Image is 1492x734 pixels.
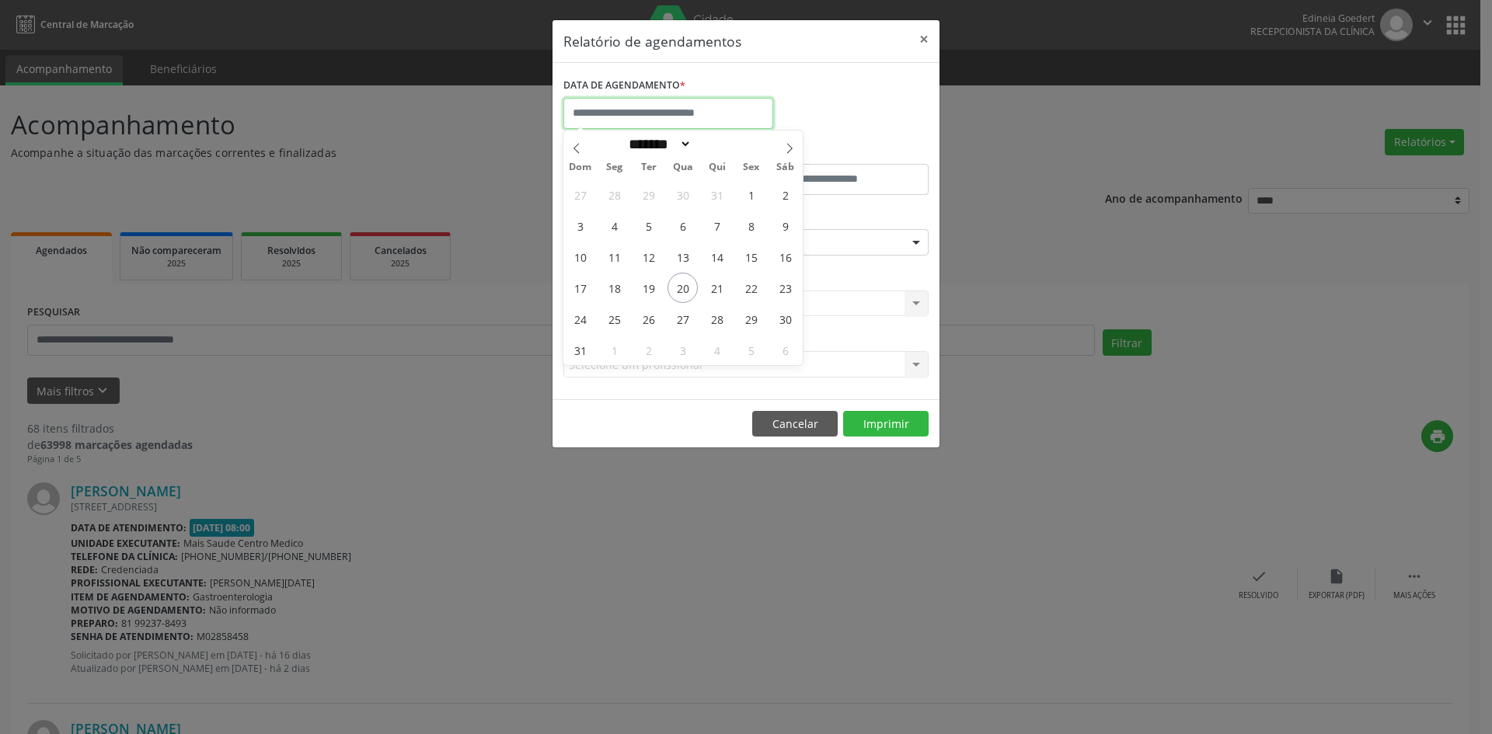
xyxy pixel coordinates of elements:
span: Agosto 17, 2025 [565,273,595,303]
span: Qua [666,162,700,172]
span: Agosto 16, 2025 [770,242,800,272]
span: Julho 30, 2025 [668,179,698,210]
span: Agosto 28, 2025 [702,304,732,334]
button: Close [908,20,939,58]
span: Julho 29, 2025 [633,179,664,210]
span: Setembro 6, 2025 [770,335,800,365]
span: Agosto 27, 2025 [668,304,698,334]
span: Agosto 9, 2025 [770,210,800,241]
span: Julho 27, 2025 [565,179,595,210]
span: Setembro 3, 2025 [668,335,698,365]
span: Agosto 4, 2025 [599,210,629,241]
span: Agosto 19, 2025 [633,273,664,303]
span: Dom [563,162,598,172]
input: Year [692,136,743,152]
span: Agosto 13, 2025 [668,242,698,272]
h5: Relatório de agendamentos [563,31,741,51]
button: Cancelar [752,411,838,437]
span: Agosto 8, 2025 [736,210,766,241]
span: Agosto 5, 2025 [633,210,664,241]
span: Agosto 10, 2025 [565,242,595,272]
span: Agosto 23, 2025 [770,273,800,303]
span: Julho 28, 2025 [599,179,629,210]
span: Sáb [769,162,803,172]
select: Month [623,136,692,152]
span: Setembro 4, 2025 [702,335,732,365]
label: DATA DE AGENDAMENTO [563,74,685,98]
span: Agosto 31, 2025 [565,335,595,365]
span: Setembro 5, 2025 [736,335,766,365]
span: Agosto 30, 2025 [770,304,800,334]
span: Setembro 2, 2025 [633,335,664,365]
span: Agosto 15, 2025 [736,242,766,272]
span: Agosto 18, 2025 [599,273,629,303]
span: Agosto 6, 2025 [668,210,698,241]
span: Agosto 24, 2025 [565,304,595,334]
span: Agosto 12, 2025 [633,242,664,272]
span: Qui [700,162,734,172]
span: Agosto 14, 2025 [702,242,732,272]
span: Agosto 29, 2025 [736,304,766,334]
span: Agosto 20, 2025 [668,273,698,303]
span: Ter [632,162,666,172]
label: ATÉ [750,140,929,164]
span: Agosto 3, 2025 [565,210,595,241]
span: Agosto 26, 2025 [633,304,664,334]
span: Agosto 22, 2025 [736,273,766,303]
span: Sex [734,162,769,172]
span: Agosto 21, 2025 [702,273,732,303]
span: Agosto 7, 2025 [702,210,732,241]
span: Agosto 25, 2025 [599,304,629,334]
span: Setembro 1, 2025 [599,335,629,365]
span: Agosto 2, 2025 [770,179,800,210]
span: Agosto 1, 2025 [736,179,766,210]
span: Agosto 11, 2025 [599,242,629,272]
span: Seg [598,162,632,172]
span: Julho 31, 2025 [702,179,732,210]
button: Imprimir [843,411,929,437]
